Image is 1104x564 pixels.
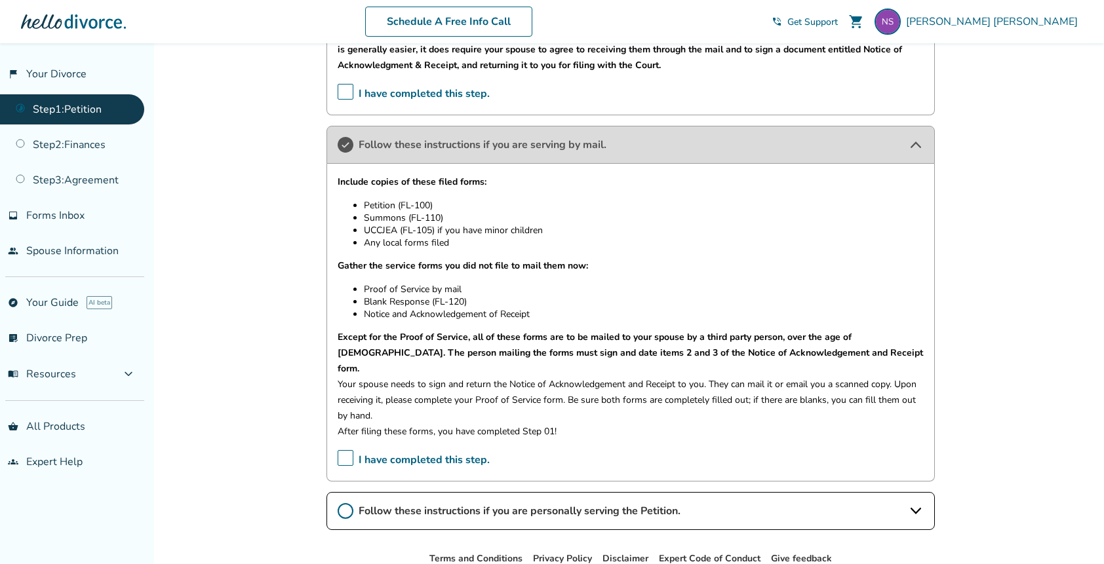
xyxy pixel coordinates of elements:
[8,69,18,79] span: flag_2
[1038,501,1104,564] iframe: Chat Widget
[364,308,924,320] li: Notice and Acknowledgement of Receipt
[338,331,923,375] strong: Except for the Proof of Service, all of these forms are to be mailed to your spouse by a third pa...
[338,259,588,272] strong: Gather the service forms you did not file to mail them now:
[338,176,486,188] strong: Include copies of these filed forms:
[359,504,903,518] span: Follow these instructions if you are personally serving the Petition.
[26,208,85,223] span: Forms Inbox
[906,14,1083,29] span: [PERSON_NAME] [PERSON_NAME]
[364,283,924,295] li: Proof of Service by mail
[8,457,18,467] span: groups
[8,297,18,308] span: explore
[364,224,924,236] li: UCCJEA (FL-105) if you have minor children
[338,377,924,424] p: Your spouse needs to sign and return the Notice of Acknowledgement and Receipt to you. They can m...
[787,16,838,28] span: Get Support
[8,421,18,432] span: shopping_basket
[87,296,112,309] span: AI beta
[772,16,782,27] span: phone_in_talk
[8,333,18,343] span: list_alt_check
[875,9,901,35] img: ngentile@live.com
[338,28,915,71] strong: Before you fill out Step 1(b) Proof of Service forms, decide whether you want the documents serve...
[8,210,18,221] span: inbox
[8,369,18,379] span: menu_book
[848,14,864,29] span: shopping_cart
[364,212,924,224] li: Summons (FL-110)
[121,366,136,382] span: expand_more
[8,246,18,256] span: people
[365,7,532,37] a: Schedule A Free Info Call
[338,424,924,440] p: After filing these forms, you have completed Step 01!
[359,138,903,152] span: Follow these instructions if you are serving by mail.
[364,236,924,249] li: Any local forms filed
[364,199,924,212] li: Petition (FL-100)
[364,295,924,308] li: Blank Response (FL-120)
[338,450,490,470] span: I have completed this step.
[8,367,76,381] span: Resources
[772,16,838,28] a: phone_in_talkGet Support
[338,84,490,104] span: I have completed this step.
